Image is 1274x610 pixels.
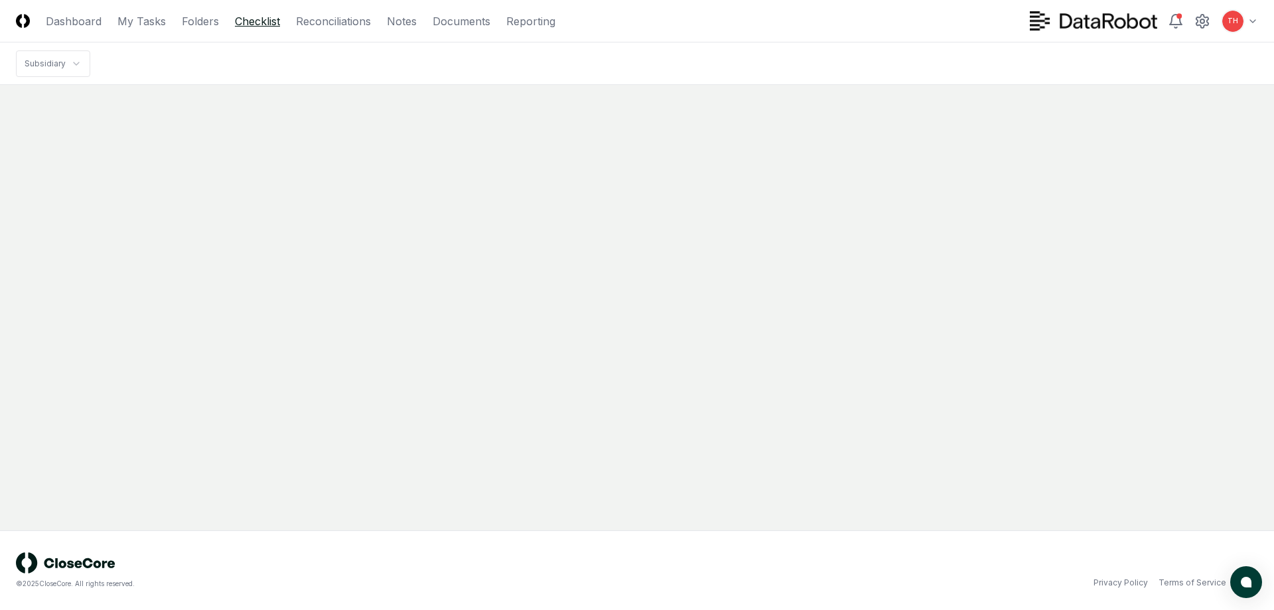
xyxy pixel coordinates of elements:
[433,13,490,29] a: Documents
[16,50,90,77] nav: breadcrumb
[1030,11,1157,31] img: DataRobot logo
[1094,577,1148,589] a: Privacy Policy
[1228,16,1238,26] span: TH
[1159,577,1226,589] a: Terms of Service
[506,13,555,29] a: Reporting
[387,13,417,29] a: Notes
[46,13,102,29] a: Dashboard
[296,13,371,29] a: Reconciliations
[235,13,280,29] a: Checklist
[25,58,66,70] div: Subsidiary
[1221,9,1245,33] button: TH
[16,579,637,589] div: © 2025 CloseCore. All rights reserved.
[182,13,219,29] a: Folders
[1230,566,1262,598] button: atlas-launcher
[117,13,166,29] a: My Tasks
[16,14,30,28] img: Logo
[16,552,115,573] img: logo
